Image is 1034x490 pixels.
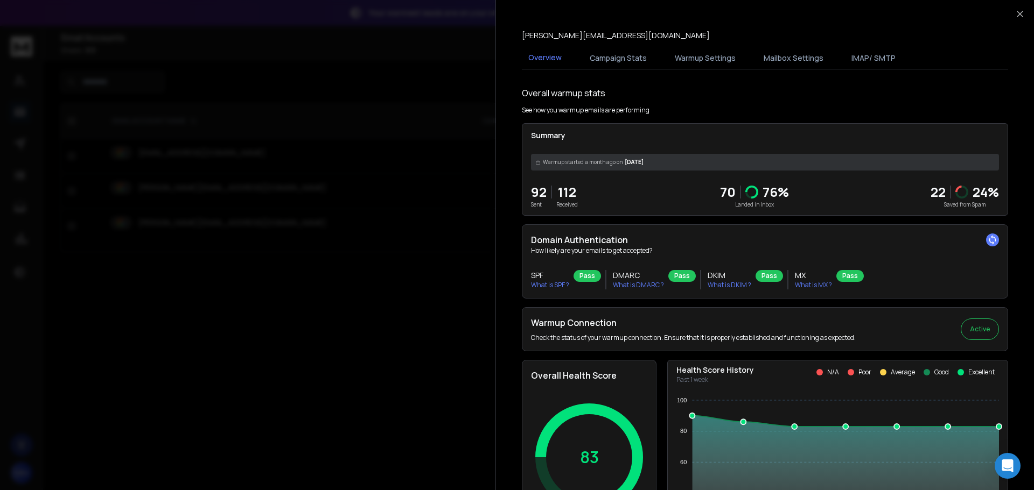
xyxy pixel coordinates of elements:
[763,183,789,201] p: 76 %
[531,201,547,209] p: Sent
[531,369,647,382] h2: Overall Health Score
[931,201,999,209] p: Saved from Spam
[891,368,915,377] p: Average
[680,459,687,465] tspan: 60
[676,365,754,375] p: Health Score History
[961,318,999,340] button: Active
[583,46,653,70] button: Campaign Stats
[995,453,1021,479] div: Open Intercom Messenger
[580,448,599,467] p: 83
[795,281,832,289] p: What is MX ?
[522,30,710,41] p: [PERSON_NAME][EMAIL_ADDRESS][DOMAIN_NAME]
[531,154,999,171] div: [DATE]
[676,375,754,384] p: Past 1 week
[613,270,664,281] h3: DMARC
[858,368,871,377] p: Poor
[522,46,568,70] button: Overview
[522,87,605,100] h1: Overall warmup stats
[845,46,902,70] button: IMAP/ SMTP
[757,46,830,70] button: Mailbox Settings
[680,428,687,434] tspan: 80
[531,281,569,289] p: What is SPF ?
[836,270,864,282] div: Pass
[531,233,999,246] h2: Domain Authentication
[934,368,949,377] p: Good
[756,270,783,282] div: Pass
[720,201,789,209] p: Landed in Inbox
[531,316,856,329] h2: Warmup Connection
[574,270,601,282] div: Pass
[531,130,999,141] p: Summary
[556,183,578,201] p: 112
[531,270,569,281] h3: SPF
[522,106,649,115] p: See how you warmup emails are performing
[613,281,664,289] p: What is DMARC ?
[708,281,751,289] p: What is DKIM ?
[795,270,832,281] h3: MX
[708,270,751,281] h3: DKIM
[531,333,856,342] p: Check the status of your warmup connection. Ensure that it is properly established and functionin...
[556,201,578,209] p: Received
[677,397,687,403] tspan: 100
[531,183,547,201] p: 92
[668,46,742,70] button: Warmup Settings
[668,270,696,282] div: Pass
[543,158,623,166] span: Warmup started a month ago on
[827,368,839,377] p: N/A
[973,183,999,201] p: 24 %
[531,246,999,255] p: How likely are your emails to get accepted?
[931,183,946,201] strong: 22
[968,368,995,377] p: Excellent
[720,183,736,201] p: 70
